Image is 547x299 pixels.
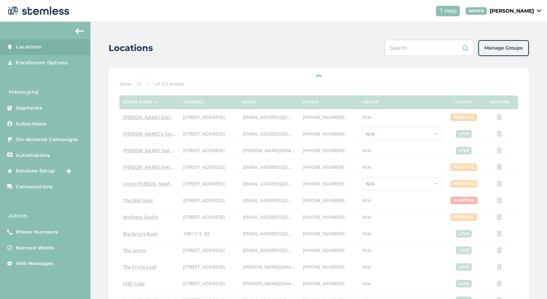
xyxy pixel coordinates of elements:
span: On-demand Campaigns [16,136,79,143]
button: Manage Groups [478,40,529,56]
span: Reviews Setup [16,167,55,175]
span: Automations [16,152,50,159]
img: icon-help-white-03924b79.svg [439,9,443,13]
div: ADMIN [466,7,487,15]
iframe: Chat Widget [511,264,547,299]
span: Banned Words [16,244,54,252]
span: Conversations [16,183,53,191]
img: icon_down-arrow-small-66adaf34.svg [537,9,541,12]
img: glitter-stars-b7820f95.gif [60,164,75,178]
input: Search [385,40,474,56]
span: Subscribers [16,120,47,128]
span: SMS Messages [16,260,54,267]
span: Help [445,7,457,15]
img: icon-arrow-back-accent-c549486e.svg [75,28,84,34]
h2: Locations [109,42,153,55]
p: [PERSON_NAME] [490,7,534,15]
img: logo-dark-0685b13c.svg [6,4,69,18]
span: Phone Numbers [16,228,58,236]
span: Locations [16,43,42,51]
span: Segments [16,104,42,112]
span: Manage Groups [484,44,523,52]
span: Enrollment Options [16,59,68,67]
